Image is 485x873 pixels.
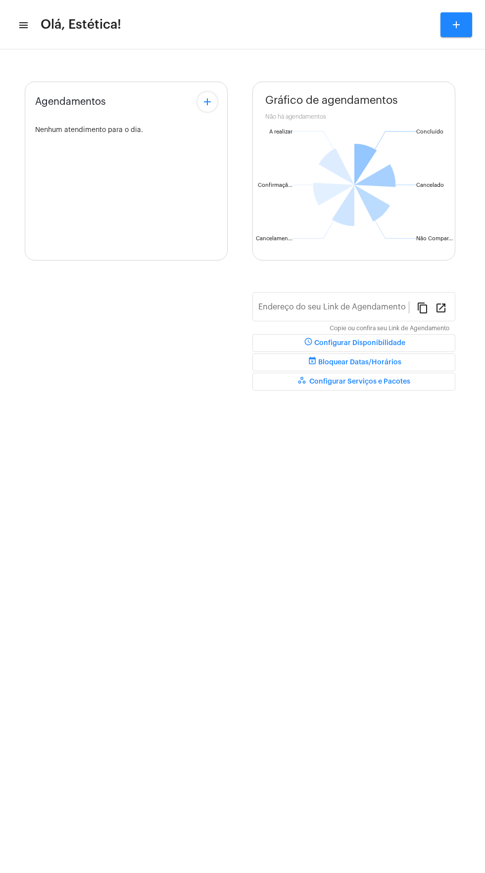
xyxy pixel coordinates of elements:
[302,337,314,349] mat-icon: schedule
[306,359,401,366] span: Bloquear Datas/Horários
[252,334,455,352] button: Configurar Disponibilidade
[252,353,455,371] button: Bloquear Datas/Horários
[269,129,292,134] text: A realizar
[265,94,398,106] span: Gráfico de agendamentos
[201,96,213,108] mat-icon: add
[256,236,292,241] text: Cancelamen...
[416,236,453,241] text: Não Compar...
[258,305,409,313] input: Link
[417,302,429,313] mat-icon: content_copy
[258,182,292,188] text: Confirmaçã...
[416,182,444,188] text: Cancelado
[297,378,410,385] span: Configurar Serviços e Pacotes
[35,127,217,134] div: Nenhum atendimento para o dia.
[252,373,455,391] button: Configurar Serviços e Pacotes
[450,19,462,31] mat-icon: add
[18,19,28,31] mat-icon: sidenav icon
[35,96,106,107] span: Agendamentos
[297,376,309,388] mat-icon: workspaces_outlined
[302,340,405,347] span: Configurar Disponibilidade
[41,17,121,33] span: Olá, Estética!
[435,302,447,313] mat-icon: open_in_new
[416,129,443,134] text: Concluído
[306,356,318,368] mat-icon: event_busy
[330,325,449,332] mat-hint: Copie ou confira seu Link de Agendamento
